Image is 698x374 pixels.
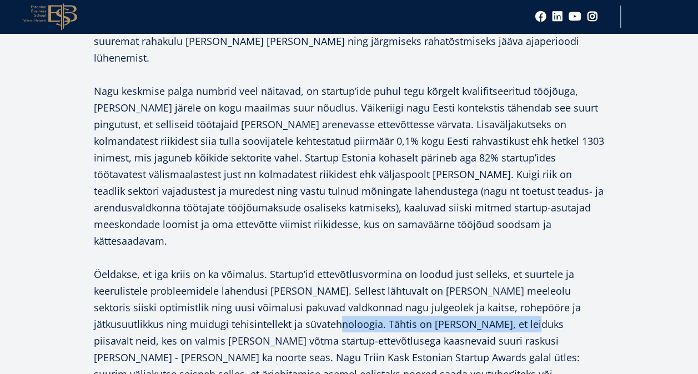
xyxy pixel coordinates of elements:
[535,11,546,22] a: Facebook
[569,11,581,22] a: Youtube
[587,11,598,22] a: Instagram
[552,11,563,22] a: Linkedin
[94,83,605,249] p: Nagu keskmise palga numbrid veel näitavad, on startup’ide puhul tegu kõrgelt kvalifitseeritud töö...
